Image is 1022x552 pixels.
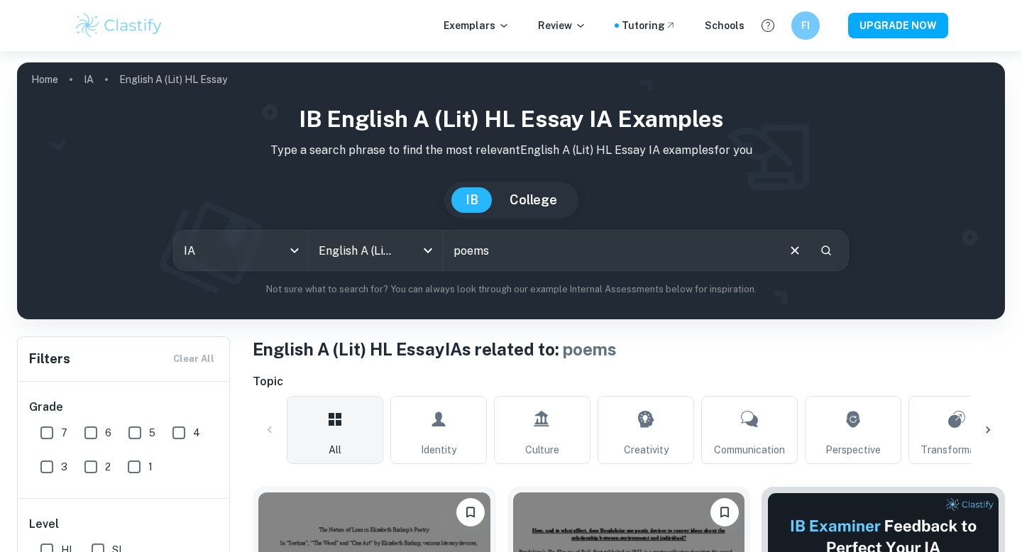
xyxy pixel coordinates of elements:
span: Transformation [921,442,993,458]
h1: English A (Lit) HL Essay IAs related to: [253,336,1005,362]
h6: FI [798,18,814,33]
h6: Filters [29,349,70,369]
span: Identity [421,442,456,458]
span: poems [563,339,617,359]
p: English A (Lit) HL Essay [119,72,227,87]
a: IA [84,70,94,89]
span: 2 [105,459,111,475]
img: Clastify logo [74,11,164,40]
h6: Grade [29,399,219,416]
p: Type a search phrase to find the most relevant English A (Lit) HL Essay IA examples for you [28,142,994,159]
span: 6 [105,425,111,441]
p: Exemplars [444,18,510,33]
button: Open [418,241,438,260]
h6: Level [29,516,219,533]
button: Bookmark [710,498,739,526]
button: Search [814,238,838,263]
h6: Topic [253,373,1005,390]
input: E.g. Frankenstein analysis, Kafka topographic descriptions, reader's perception... [444,231,776,270]
p: Review [538,18,586,33]
button: FI [791,11,820,40]
span: 5 [149,425,155,441]
span: 3 [61,459,67,475]
span: 7 [61,425,67,441]
button: IB [451,187,493,213]
span: 1 [148,459,153,475]
span: Creativity [624,442,669,458]
span: 4 [193,425,200,441]
div: IA [174,231,308,270]
a: Schools [705,18,744,33]
span: Culture [525,442,559,458]
a: Home [31,70,58,89]
span: All [329,442,341,458]
button: Clear [781,237,808,264]
span: Perspective [825,442,881,458]
h1: IB English A (Lit) HL Essay IA examples [28,102,994,136]
span: Communication [714,442,785,458]
button: College [495,187,571,213]
button: Help and Feedback [756,13,780,38]
button: Bookmark [456,498,485,526]
p: Not sure what to search for? You can always look through our example Internal Assessments below f... [28,282,994,297]
img: profile cover [17,62,1005,319]
button: UPGRADE NOW [848,13,948,38]
a: Tutoring [622,18,676,33]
